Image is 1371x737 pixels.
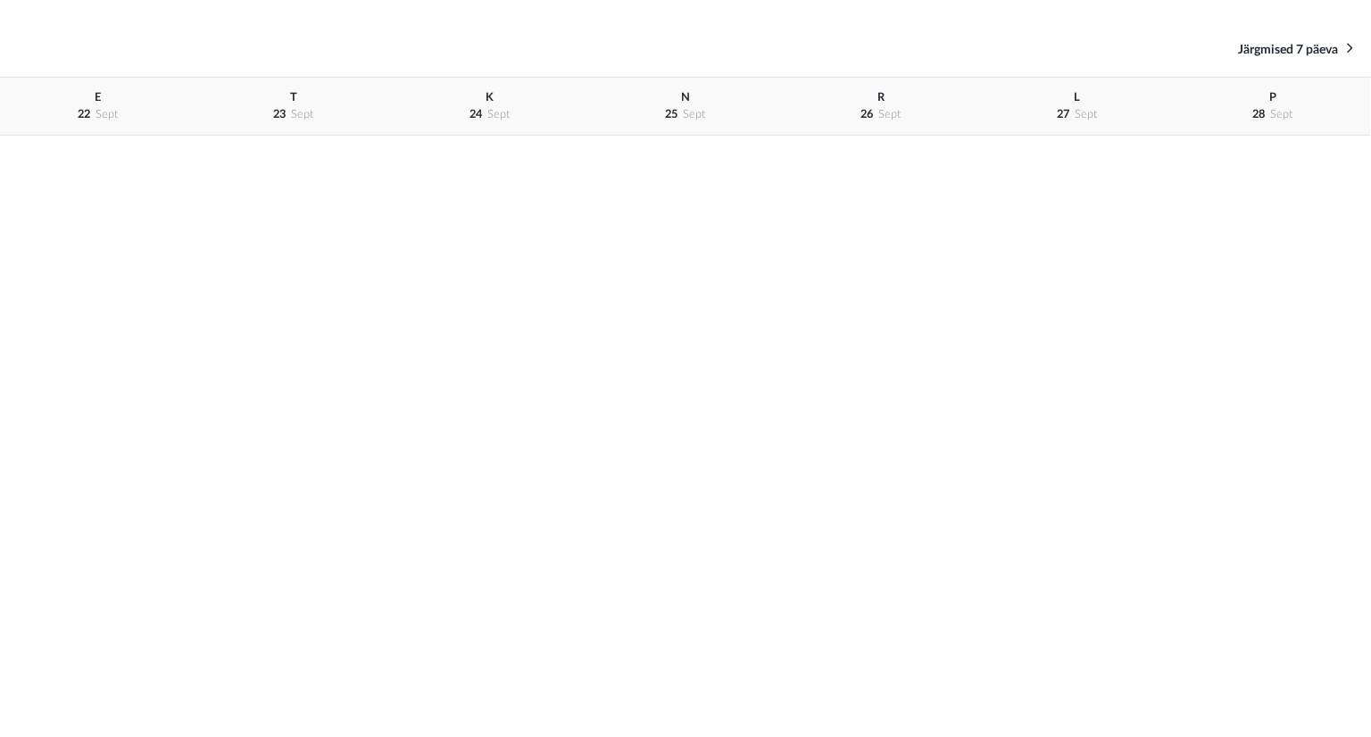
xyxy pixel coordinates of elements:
[683,109,705,120] span: sept
[96,109,118,120] span: sept
[665,109,677,120] span: 25
[486,92,494,103] span: K
[1269,92,1276,103] span: P
[291,109,313,120] span: sept
[469,109,482,120] span: 24
[290,92,297,103] span: T
[1075,109,1097,120] span: sept
[1238,44,1338,56] span: Järgmised 7 päeva
[487,109,510,120] span: sept
[1270,109,1292,120] span: sept
[1057,109,1069,120] span: 27
[878,109,901,120] span: sept
[1074,92,1080,103] span: L
[95,92,101,103] span: E
[1252,109,1265,120] span: 28
[78,109,90,120] span: 22
[860,109,873,120] span: 26
[1238,39,1353,59] a: Järgmised 7 päeva
[877,92,885,103] span: R
[273,109,286,120] span: 23
[681,92,690,103] span: N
